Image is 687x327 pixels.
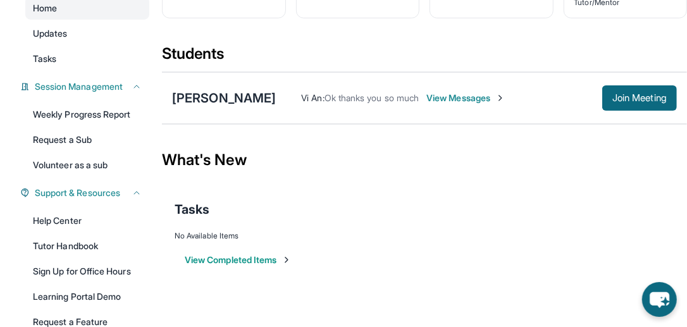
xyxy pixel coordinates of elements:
span: Vi An : [301,92,324,103]
a: Sign Up for Office Hours [25,260,149,283]
a: Help Center [25,209,149,232]
span: Ok thanks you so much [325,92,419,103]
div: [PERSON_NAME] [172,89,276,107]
a: Tutor Handbook [25,235,149,257]
span: Tasks [175,201,209,218]
a: Weekly Progress Report [25,103,149,126]
span: Session Management [35,80,123,93]
div: No Available Items [175,231,674,241]
div: Students [162,44,687,71]
a: Volunteer as a sub [25,154,149,176]
button: Join Meeting [602,85,677,111]
button: Session Management [30,80,142,93]
a: Request a Sub [25,128,149,151]
a: Updates [25,22,149,45]
span: Join Meeting [612,94,667,102]
span: Tasks [33,52,56,65]
div: What's New [162,132,687,188]
span: Support & Resources [35,187,120,199]
img: Chevron-Right [495,93,505,103]
button: View Completed Items [185,254,292,266]
span: View Messages [426,92,505,104]
button: Support & Resources [30,187,142,199]
button: chat-button [642,282,677,317]
a: Tasks [25,47,149,70]
span: Updates [33,27,68,40]
a: Learning Portal Demo [25,285,149,308]
span: Home [33,2,57,15]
